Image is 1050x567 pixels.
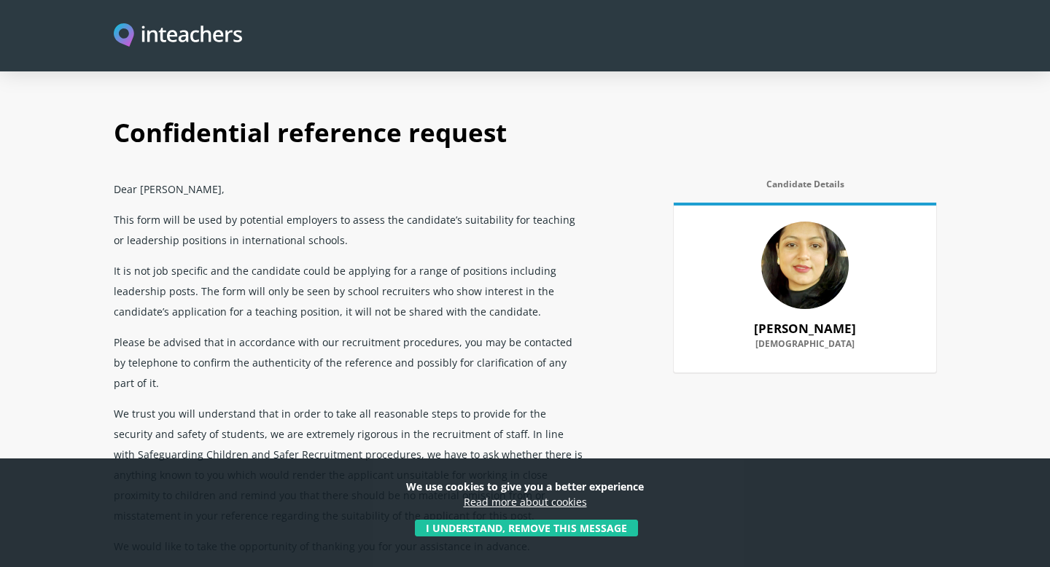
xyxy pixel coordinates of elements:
label: Candidate Details [674,179,936,198]
img: 77028 [761,222,849,309]
img: Inteachers [114,23,242,49]
p: This form will be used by potential employers to assess the candidate’s suitability for teaching ... [114,204,586,255]
h1: Confidential reference request [114,102,936,173]
p: Dear [PERSON_NAME], [114,173,586,204]
p: We trust you will understand that in order to take all reasonable steps to provide for the securi... [114,398,586,531]
strong: We use cookies to give you a better experience [406,480,644,493]
p: It is not job specific and the candidate could be applying for a range of positions including lea... [114,255,586,326]
p: Please be advised that in accordance with our recruitment procedures, you may be contacted by tel... [114,326,586,398]
a: Visit this site's homepage [114,23,242,49]
a: Read more about cookies [464,495,587,509]
strong: [PERSON_NAME] [754,320,856,337]
label: [DEMOGRAPHIC_DATA] [691,339,919,358]
button: I understand, remove this message [415,520,638,536]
